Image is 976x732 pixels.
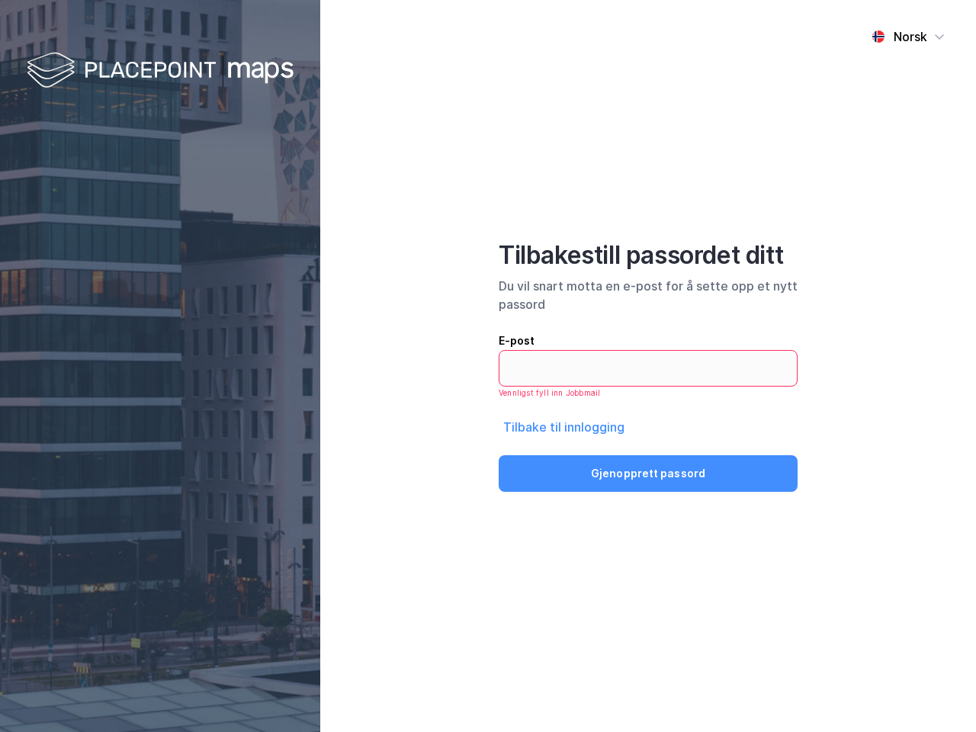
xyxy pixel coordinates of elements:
button: Gjenopprett passord [499,455,798,492]
div: Vennligst fyll inn Jobbmail [499,387,798,399]
button: Tilbake til innlogging [499,417,629,437]
iframe: Chat Widget [900,659,976,732]
img: logo-white.f07954bde2210d2a523dddb988cd2aa7.svg [27,49,294,94]
div: Tilbakestill passordet ditt [499,240,798,271]
div: E-post [499,332,798,350]
div: Du vil snart motta en e-post for å sette opp et nytt passord [499,277,798,313]
div: Norsk [894,27,927,46]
